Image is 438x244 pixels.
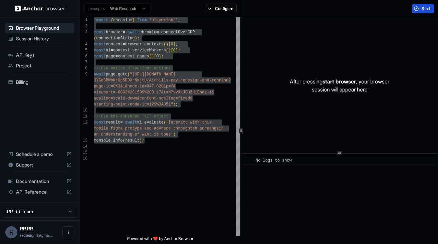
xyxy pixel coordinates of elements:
[137,120,142,125] span: ai
[247,157,251,164] span: ​
[123,138,125,143] span: (
[168,42,171,47] span: [
[94,90,214,95] span: viewport=-6003%2C1509%2C0.17&t=N7vvXkJBuZH1Ehqa-1&
[123,42,125,47] span: =
[5,23,74,33] div: Browser Playground
[152,54,154,59] span: )
[173,132,176,137] span: )
[94,30,106,35] span: const
[5,50,74,60] div: API Keys
[128,30,140,35] span: await
[80,113,87,119] div: 11
[5,160,74,170] div: Support
[156,54,159,59] span: 0
[120,120,123,125] span: =
[94,42,106,47] span: const
[5,33,74,44] div: Session History
[80,53,87,59] div: 6
[161,54,164,59] span: ;
[173,102,176,107] span: )
[88,6,105,11] span: example:
[164,120,166,125] span: (
[111,48,113,53] span: =
[80,29,87,35] div: 3
[178,18,180,23] span: ;
[80,71,87,77] div: 9
[80,23,87,29] div: 2
[5,77,74,87] div: Billing
[422,6,431,11] span: Start
[137,36,140,41] span: ;
[132,48,166,53] span: serviceWorkers
[164,42,166,47] span: (
[5,176,74,187] div: Documentation
[106,72,116,77] span: page
[80,59,87,65] div: 7
[16,189,64,195] span: API Reference
[127,236,193,244] span: Powered with ❤️ by Anchor Browser
[173,42,176,47] span: ]
[80,119,87,126] div: 12
[111,18,113,23] span: {
[154,54,156,59] span: [
[159,30,161,35] span: .
[5,60,74,71] div: Project
[16,79,72,85] span: Billing
[94,102,173,107] span: starting-point-node-id=129%3A351"
[62,226,74,238] button: Open menu
[176,42,178,47] span: ;
[16,62,72,69] span: Project
[176,48,178,53] span: ]
[80,41,87,47] div: 4
[94,120,106,125] span: const
[214,78,231,83] span: ebrand?
[161,30,195,35] span: connectOverCDP
[5,149,74,160] div: Schedule a demo
[125,42,142,47] span: browser
[149,18,178,23] span: 'playwright'
[80,107,87,113] div: 10
[144,42,164,47] span: contexts
[116,54,118,59] span: =
[130,72,176,77] span: "[URL][DOMAIN_NAME]
[106,54,116,59] span: page
[94,84,176,89] span: page-id=0%3A1&node-id=947-820&p=f&
[412,4,434,13] button: Start
[214,126,224,131] span: gain
[16,25,72,31] span: Browser Playground
[132,18,135,23] span: }
[16,151,64,158] span: Schedule a demo
[106,48,111,53] span: ai
[80,156,87,162] div: 16
[94,78,214,83] span: 3YGeSBWbKj0pSDDXrNkjtU/Airbills-pay-redesign-and-r
[256,158,292,163] span: No logs to show
[80,65,87,71] div: 8
[140,30,159,35] span: chromium
[94,96,192,101] span: scaling=scale-down&content-scaling=fixed&
[106,30,123,35] span: browser
[135,54,137,59] span: .
[20,226,33,231] span: RR RR
[80,138,87,144] div: 13
[171,42,173,47] span: 0
[106,42,123,47] span: context
[166,48,168,53] span: (
[171,48,173,53] span: [
[113,18,133,23] span: chromium
[16,162,64,168] span: Support
[205,4,237,13] button: Configure
[135,36,137,41] span: )
[113,48,130,53] span: context
[178,48,180,53] span: ;
[137,18,147,23] span: from
[80,150,87,156] div: 15
[106,120,120,125] span: result
[16,178,64,185] span: Documentation
[142,138,144,143] span: ;
[94,48,106,53] span: const
[118,72,128,77] span: goto
[137,54,149,59] span: pages
[159,54,161,59] span: ]
[128,72,130,77] span: (
[118,54,135,59] span: context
